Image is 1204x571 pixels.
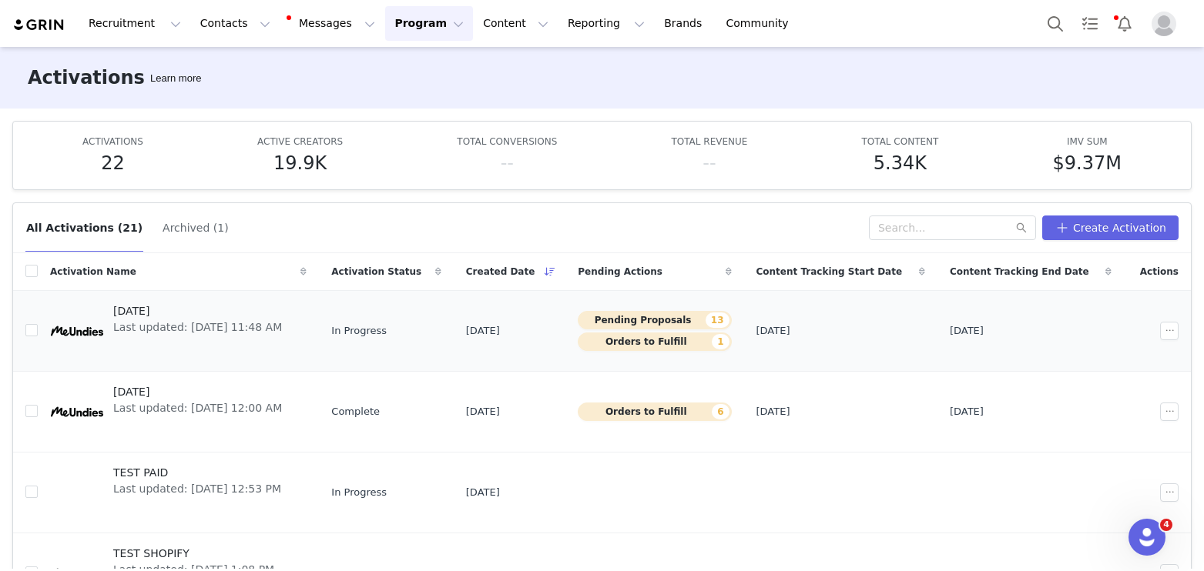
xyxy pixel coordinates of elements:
[861,136,938,147] span: TOTAL CONTENT
[1016,222,1027,233] i: icon: search
[655,6,716,41] a: Brands
[869,215,1036,240] input: Search...
[466,323,500,339] span: [DATE]
[1042,215,1179,240] button: Create Activation
[950,404,984,419] span: [DATE]
[756,323,790,339] span: [DATE]
[578,311,731,329] button: Pending Proposals13
[50,300,307,362] a: [DATE]Last updated: [DATE] 11:48 AM
[113,546,274,562] span: TEST SHOPIFY
[671,136,747,147] span: TOTAL REVENUE
[874,149,927,177] h5: 5.34K
[756,404,790,419] span: [DATE]
[50,381,307,442] a: [DATE]Last updated: [DATE] 12:00 AM
[50,462,307,523] a: TEST PAIDLast updated: [DATE] 12:53 PM
[578,265,662,279] span: Pending Actions
[950,265,1089,279] span: Content Tracking End Date
[331,485,387,500] span: In Progress
[1129,519,1165,556] iframe: Intercom live chat
[1152,12,1176,36] img: placeholder-profile.jpg
[28,64,145,92] h3: Activations
[113,465,281,481] span: TEST PAID
[756,265,903,279] span: Content Tracking Start Date
[191,6,280,41] button: Contacts
[703,149,716,177] h5: --
[578,332,731,351] button: Orders to Fulfill1
[717,6,805,41] a: Community
[113,303,282,319] span: [DATE]
[474,6,558,41] button: Content
[1067,136,1108,147] span: IMV SUM
[273,149,327,177] h5: 19.9K
[147,71,204,86] div: Tooltip anchor
[1124,255,1191,288] div: Actions
[113,481,281,497] span: Last updated: [DATE] 12:53 PM
[950,323,984,339] span: [DATE]
[331,404,380,419] span: Complete
[1160,519,1172,531] span: 4
[12,18,66,32] img: grin logo
[466,404,500,419] span: [DATE]
[578,402,731,421] button: Orders to Fulfill6
[82,136,143,147] span: ACTIVATIONS
[466,485,500,500] span: [DATE]
[558,6,654,41] button: Reporting
[50,265,136,279] span: Activation Name
[1073,6,1107,41] a: Tasks
[1053,149,1122,177] h5: $9.37M
[280,6,384,41] button: Messages
[25,215,143,240] button: All Activations (21)
[162,215,230,240] button: Archived (1)
[501,149,514,177] h5: --
[1142,12,1192,36] button: Profile
[113,384,282,400] span: [DATE]
[457,136,557,147] span: TOTAL CONVERSIONS
[1038,6,1072,41] button: Search
[101,149,125,177] h5: 22
[1108,6,1142,41] button: Notifications
[331,265,421,279] span: Activation Status
[257,136,343,147] span: ACTIVE CREATORS
[113,400,282,416] span: Last updated: [DATE] 12:00 AM
[466,265,535,279] span: Created Date
[385,6,473,41] button: Program
[113,319,282,336] span: Last updated: [DATE] 11:48 AM
[79,6,190,41] button: Recruitment
[331,323,387,339] span: In Progress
